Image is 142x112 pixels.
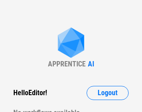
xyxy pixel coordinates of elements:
[88,60,94,68] div: AI
[13,86,47,100] div: Hello Editor !
[53,27,89,60] img: Apprentice AI
[48,60,86,68] div: APPRENTICE
[98,89,118,97] span: Logout
[87,86,129,100] button: Logout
